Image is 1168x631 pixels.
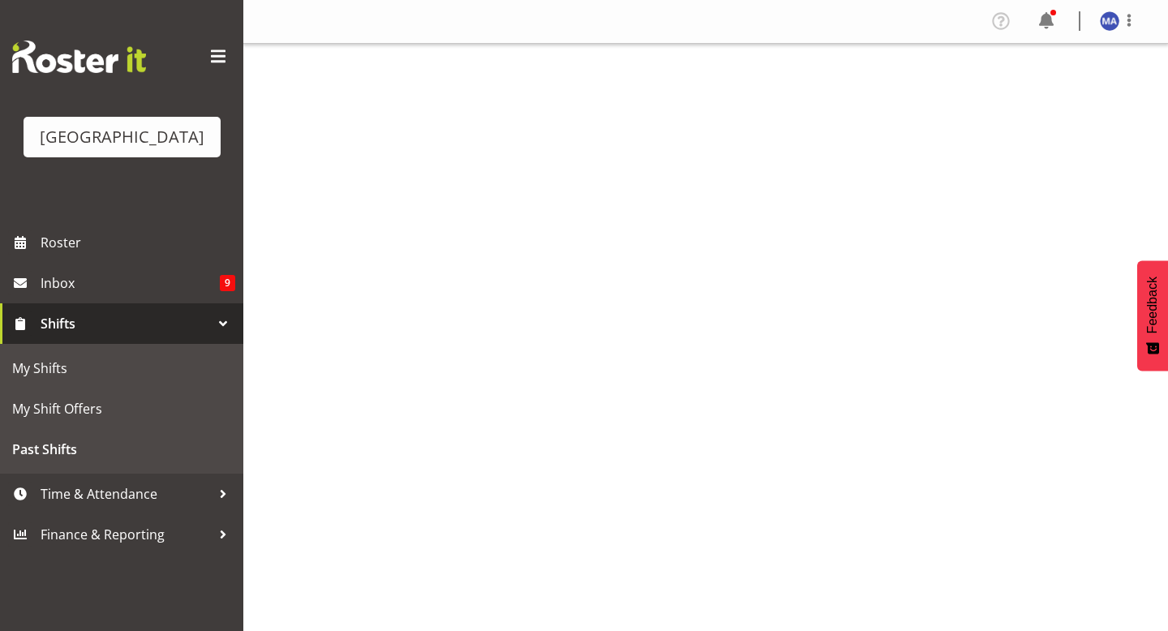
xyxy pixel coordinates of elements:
span: Finance & Reporting [41,522,211,547]
button: Feedback - Show survey [1137,260,1168,371]
a: My Shifts [4,348,239,388]
a: My Shift Offers [4,388,239,429]
a: Past Shifts [4,429,239,470]
span: Roster [41,230,235,255]
div: [GEOGRAPHIC_DATA] [40,125,204,149]
span: My Shift Offers [12,397,231,421]
span: Inbox [41,271,220,295]
span: My Shifts [12,356,231,380]
span: Time & Attendance [41,482,211,506]
img: max-allan11499.jpg [1100,11,1119,31]
span: Feedback [1145,277,1160,333]
span: Shifts [41,311,211,336]
span: 9 [220,275,235,291]
img: Rosterit website logo [12,41,146,73]
span: Past Shifts [12,437,231,461]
